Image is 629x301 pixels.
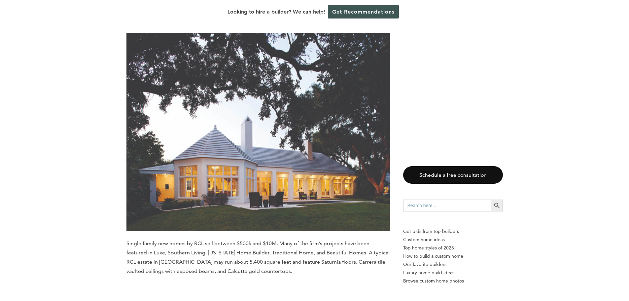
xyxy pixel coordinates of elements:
a: Get Recommendations [328,5,399,19]
span: Single family new homes by RCL sell between $500k and $10M. Many of the firm’s projects have been... [126,240,390,274]
svg: Search [493,202,501,209]
a: Our favorite builders [403,260,503,269]
a: How to build a custom home [403,252,503,260]
a: Luxury home build ideas [403,269,503,277]
a: Top home styles of 2023 [403,244,503,252]
a: Browse custom home photos [403,277,503,285]
a: Schedule a free consultation [403,166,503,184]
input: Search here... [403,200,491,211]
a: Custom home ideas [403,236,503,244]
p: Get bids from top builders [403,227,503,236]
